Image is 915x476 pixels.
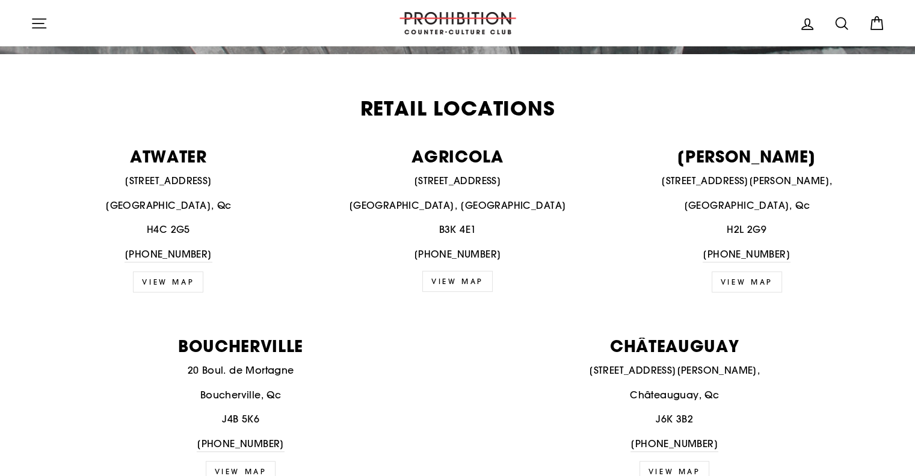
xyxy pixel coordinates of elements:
a: VIEW MAP [133,271,203,292]
h2: Retail Locations [31,99,885,119]
p: [GEOGRAPHIC_DATA], Qc [609,198,885,214]
a: [PHONE_NUMBER] [197,436,285,453]
p: [STREET_ADDRESS] [319,173,596,189]
p: CHÂTEAUGUAY [464,338,885,354]
p: Boucherville, Qc [31,388,451,403]
p: J4B 5K6 [31,412,451,427]
img: PROHIBITION COUNTER-CULTURE CLUB [398,12,518,34]
p: AGRICOLA [319,148,596,164]
a: view map [712,271,782,292]
p: [STREET_ADDRESS][PERSON_NAME], [464,363,885,379]
a: [PHONE_NUMBER] [630,436,718,453]
p: [PHONE_NUMBER] [319,247,596,262]
a: [PHONE_NUMBER] [703,247,790,263]
p: ATWATER [31,148,307,164]
p: J6K 3B2 [464,412,885,427]
a: VIEW MAP [422,271,493,292]
p: B3K 4E1 [319,222,596,238]
a: [PHONE_NUMBER] [125,247,212,263]
p: H4C 2G5 [31,222,307,238]
p: [PERSON_NAME] [609,148,885,164]
p: H2L 2G9 [609,222,885,238]
p: BOUCHERVILLE [31,338,451,354]
p: [GEOGRAPHIC_DATA], [GEOGRAPHIC_DATA] [319,198,596,214]
p: 20 Boul. de Mortagne [31,363,451,379]
p: [STREET_ADDRESS][PERSON_NAME], [609,173,885,189]
p: [GEOGRAPHIC_DATA], Qc [31,198,307,214]
p: [STREET_ADDRESS] [31,173,307,189]
p: Châteauguay, Qc [464,388,885,403]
